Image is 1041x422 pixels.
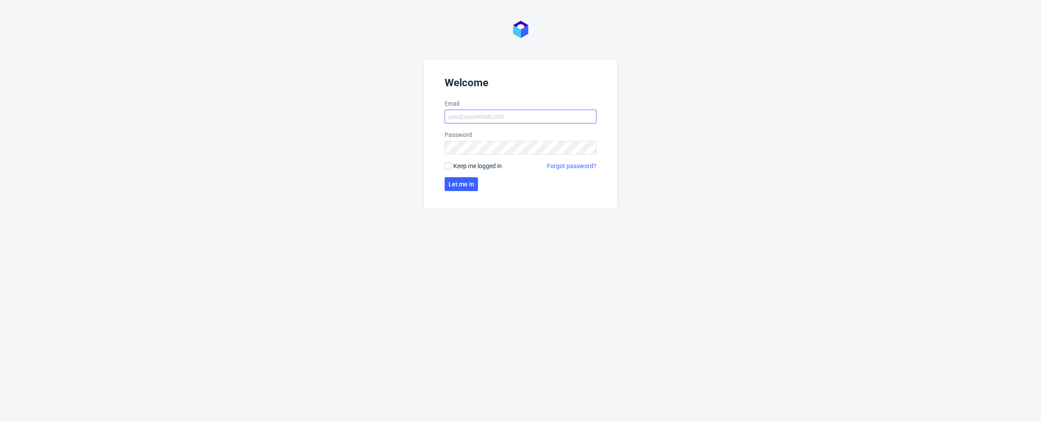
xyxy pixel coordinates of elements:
input: you@youremail.com [445,110,596,123]
span: Let me in [448,181,474,187]
a: Forgot password? [547,162,596,170]
span: Keep me logged in [453,162,502,170]
header: Welcome [445,77,596,92]
label: Password [445,130,596,139]
label: Email [445,99,596,108]
button: Let me in [445,177,478,191]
